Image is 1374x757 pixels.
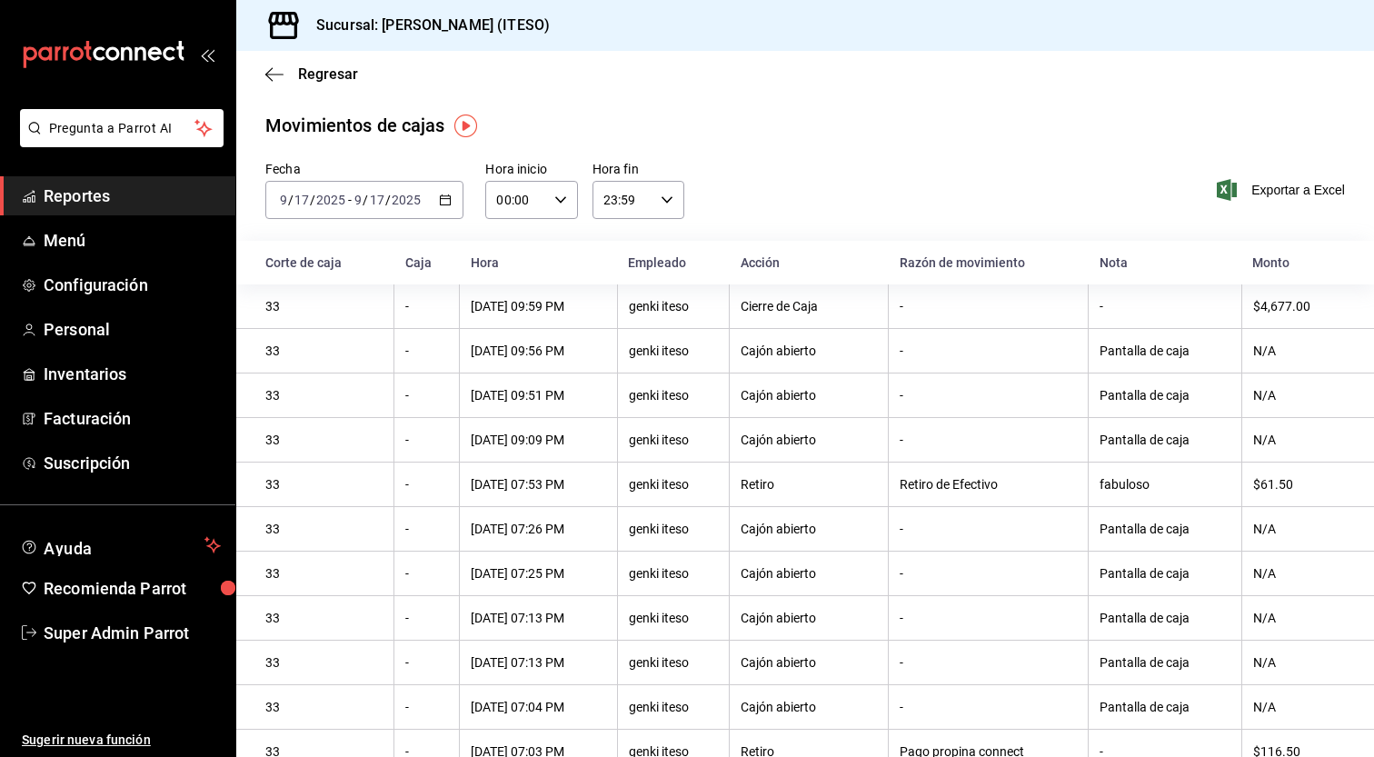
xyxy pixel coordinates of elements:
[315,193,346,207] input: ----
[471,566,606,581] div: [DATE] 07:25 PM
[900,344,1077,358] div: -
[628,255,719,270] div: Empleado
[741,388,877,403] div: Cajón abierto
[471,477,606,492] div: [DATE] 07:53 PM
[1100,655,1230,670] div: Pantalla de caja
[405,566,448,581] div: -
[1100,299,1230,314] div: -
[1220,179,1345,201] span: Exportar a Excel
[265,112,445,139] div: Movimientos de cajas
[1100,433,1230,447] div: Pantalla de caja
[44,451,221,475] span: Suscripción
[741,477,877,492] div: Retiro
[1253,566,1345,581] div: N/A
[629,388,719,403] div: genki iteso
[265,433,383,447] div: 33
[471,388,606,403] div: [DATE] 09:51 PM
[44,273,221,297] span: Configuración
[405,255,449,270] div: Caja
[405,611,448,625] div: -
[1100,611,1230,625] div: Pantalla de caja
[741,611,877,625] div: Cajón abierto
[265,611,383,625] div: 33
[900,433,1077,447] div: -
[471,255,607,270] div: Hora
[454,115,477,137] button: Tooltip marker
[1100,388,1230,403] div: Pantalla de caja
[265,477,383,492] div: 33
[741,344,877,358] div: Cajón abierto
[298,65,358,83] span: Regresar
[629,700,719,714] div: genki iteso
[200,47,214,62] button: open_drawer_menu
[310,193,315,207] span: /
[44,362,221,386] span: Inventarios
[44,406,221,431] span: Facturación
[1253,388,1345,403] div: N/A
[900,566,1077,581] div: -
[900,255,1078,270] div: Razón de movimiento
[265,655,383,670] div: 33
[592,163,684,175] label: Hora fin
[741,566,877,581] div: Cajón abierto
[629,522,719,536] div: genki iteso
[265,299,383,314] div: 33
[1100,477,1230,492] div: fabuloso
[1253,611,1345,625] div: N/A
[471,522,606,536] div: [DATE] 07:26 PM
[1100,522,1230,536] div: Pantalla de caja
[485,163,577,175] label: Hora inicio
[900,611,1077,625] div: -
[405,477,448,492] div: -
[629,477,719,492] div: genki iteso
[405,655,448,670] div: -
[900,655,1077,670] div: -
[741,255,878,270] div: Acción
[629,299,719,314] div: genki iteso
[13,132,224,151] a: Pregunta a Parrot AI
[1252,255,1345,270] div: Monto
[44,228,221,253] span: Menú
[629,433,719,447] div: genki iteso
[44,576,221,601] span: Recomienda Parrot
[405,388,448,403] div: -
[1253,655,1345,670] div: N/A
[405,344,448,358] div: -
[265,65,358,83] button: Regresar
[1253,344,1345,358] div: N/A
[1253,433,1345,447] div: N/A
[49,119,195,138] span: Pregunta a Parrot AI
[22,731,221,750] span: Sugerir nueva función
[1100,255,1230,270] div: Nota
[900,388,1077,403] div: -
[1100,344,1230,358] div: Pantalla de caja
[629,344,719,358] div: genki iteso
[1253,700,1345,714] div: N/A
[44,317,221,342] span: Personal
[265,566,383,581] div: 33
[741,299,877,314] div: Cierre de Caja
[353,193,363,207] input: --
[294,193,310,207] input: --
[385,193,391,207] span: /
[44,621,221,645] span: Super Admin Parrot
[363,193,368,207] span: /
[265,388,383,403] div: 33
[265,700,383,714] div: 33
[900,477,1077,492] div: Retiro de Efectivo
[900,522,1077,536] div: -
[265,163,463,175] label: Fecha
[265,522,383,536] div: 33
[405,700,448,714] div: -
[405,433,448,447] div: -
[279,193,288,207] input: --
[265,344,383,358] div: 33
[1253,522,1345,536] div: N/A
[741,700,877,714] div: Cajón abierto
[44,184,221,208] span: Reportes
[391,193,422,207] input: ----
[629,566,719,581] div: genki iteso
[1100,566,1230,581] div: Pantalla de caja
[405,299,448,314] div: -
[471,611,606,625] div: [DATE] 07:13 PM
